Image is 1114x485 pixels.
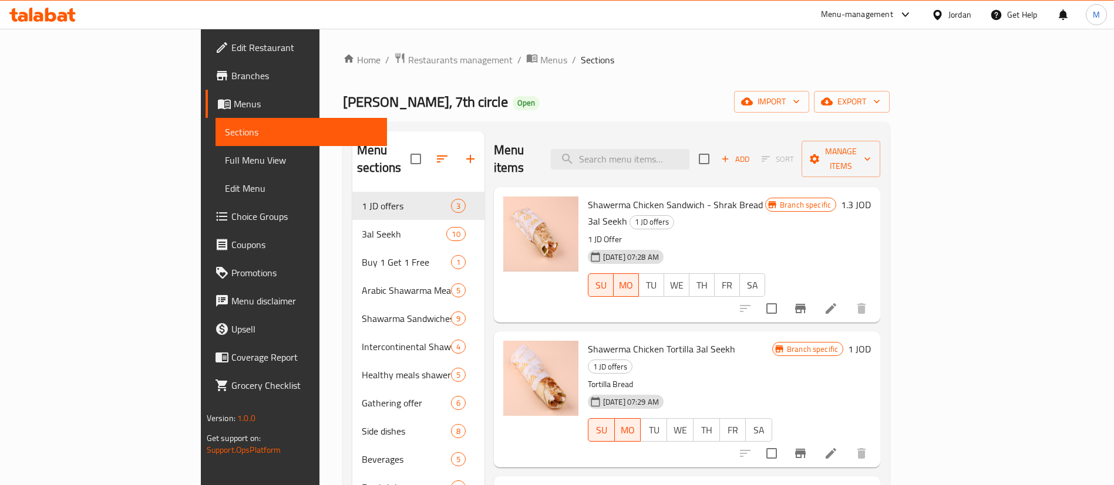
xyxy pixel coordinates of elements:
[669,277,685,294] span: WE
[630,215,674,229] span: 1 JD offers
[598,252,664,263] span: [DATE] 07:28 AM
[588,377,772,392] p: Tortilla Bread
[225,153,378,167] span: Full Menu View
[750,422,768,439] span: SA
[352,333,484,361] div: Intercontinental Shawarma4
[540,53,567,67] span: Menus
[362,452,451,466] div: Beverages
[588,360,632,374] span: 1 JD offers
[352,445,484,473] div: Beverages5
[698,422,715,439] span: TH
[231,69,378,83] span: Branches
[352,417,484,445] div: Side dishes8
[848,341,871,357] h6: 1 JOD
[593,422,610,439] span: SU
[452,398,465,409] span: 6
[948,8,971,21] div: Jordan
[745,277,760,294] span: SA
[630,215,674,229] div: 1 JD offers
[231,209,378,223] span: Choice Groups
[362,283,451,297] span: Arabic Shawarma Meals
[581,53,614,67] span: Sections
[451,311,466,325] div: items
[572,53,576,67] li: /
[759,441,784,466] span: Select to update
[206,371,387,399] a: Grocery Checklist
[452,369,465,381] span: 5
[588,418,615,442] button: SU
[503,196,578,272] img: Shawerma Chicken Sandwich - Shrak Bread 3al Seekh
[451,283,466,297] div: items
[598,396,664,408] span: [DATE] 07:29 AM
[394,52,513,67] a: Restaurants management
[1093,8,1100,21] span: M
[802,141,880,177] button: Manage items
[694,277,710,294] span: TH
[725,422,742,439] span: FR
[343,52,890,67] nav: breadcrumb
[216,146,387,174] a: Full Menu View
[451,255,466,269] div: items
[447,229,465,240] span: 10
[206,62,387,90] a: Branches
[362,340,451,354] span: Intercontinental Shawarma
[823,94,880,109] span: export
[216,118,387,146] a: Sections
[362,255,451,269] span: Buy 1 Get 1 Free
[551,149,689,169] input: search
[452,454,465,465] span: 5
[588,273,614,297] button: SU
[207,430,261,446] span: Get support on:
[362,368,451,382] span: Healthy meals shawerma
[352,361,484,389] div: Healthy meals shawerma5
[692,147,716,171] span: Select section
[352,192,484,220] div: 1 JD offers3
[716,150,754,168] button: Add
[231,350,378,364] span: Coverage Report
[588,232,765,247] p: 1 JD Offer
[352,389,484,417] div: Gathering offer6
[494,141,537,177] h2: Menu items
[513,96,540,110] div: Open
[593,277,609,294] span: SU
[716,150,754,168] span: Add item
[362,424,451,438] div: Side dishes
[734,91,809,113] button: import
[343,89,508,115] span: [PERSON_NAME], 7th circle
[814,91,890,113] button: export
[207,442,281,457] a: Support.OpsPlatform
[231,238,378,252] span: Coupons
[786,294,815,323] button: Branch-specific-item
[362,199,451,213] div: 1 JD offers
[672,422,689,439] span: WE
[452,257,465,268] span: 1
[385,53,389,67] li: /
[408,53,513,67] span: Restaurants management
[362,227,447,241] span: 3al Seekh
[216,174,387,202] a: Edit Menu
[451,396,466,410] div: items
[847,294,876,323] button: delete
[719,152,751,166] span: Add
[446,227,465,241] div: items
[225,181,378,195] span: Edit Menu
[588,196,763,230] span: Shawerma Chicken Sandwich - Shrak Bread 3al Seekh
[745,418,772,442] button: SA
[588,340,735,358] span: Shawerma Chicken Tortilla 3al Seekh
[821,8,893,22] div: Menu-management
[786,439,815,467] button: Branch-specific-item
[206,343,387,371] a: Coverage Report
[231,40,378,55] span: Edit Restaurant
[640,418,667,442] button: TU
[206,259,387,287] a: Promotions
[754,150,802,168] span: Select section first
[775,199,836,211] span: Branch specific
[451,368,466,382] div: items
[667,418,694,442] button: WE
[847,439,876,467] button: delete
